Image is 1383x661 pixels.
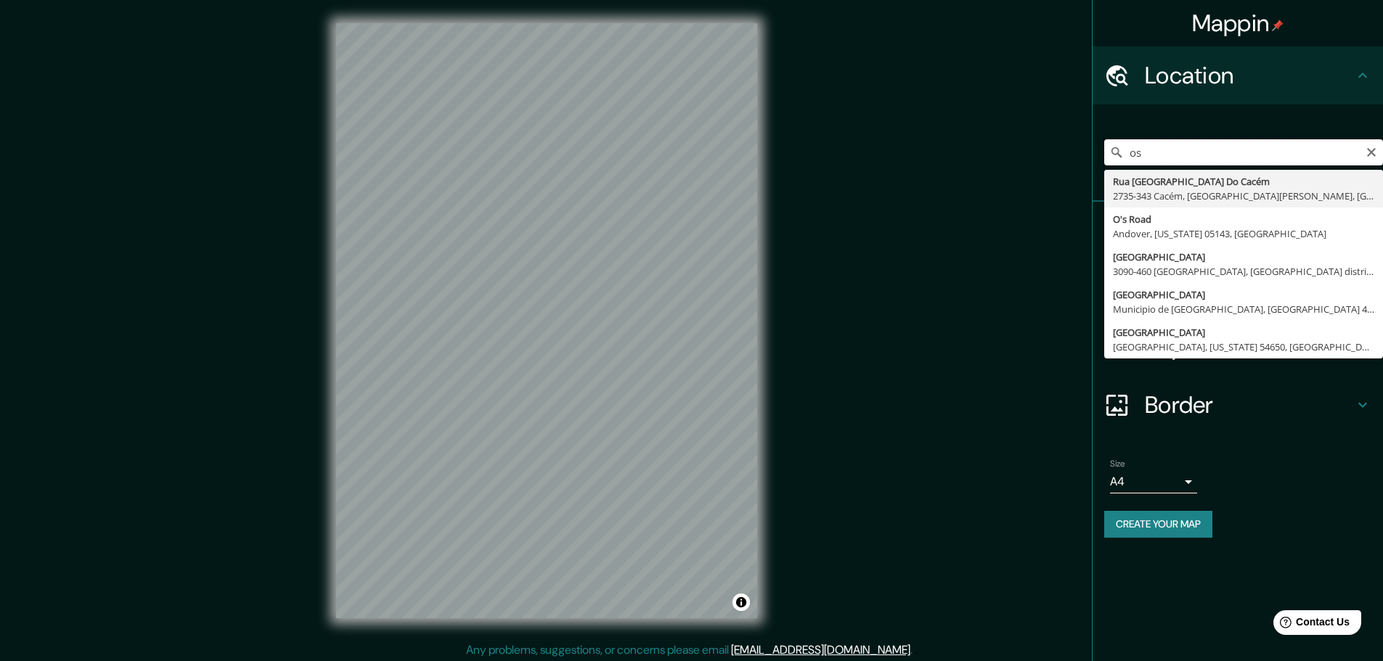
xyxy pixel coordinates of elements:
p: Any problems, suggestions, or concerns please email . [466,641,913,659]
h4: Location [1145,61,1354,90]
input: Pick your city or area [1104,139,1383,165]
div: Style [1093,260,1383,318]
div: 3090-460 [GEOGRAPHIC_DATA], [GEOGRAPHIC_DATA] distrito, [GEOGRAPHIC_DATA] [1113,264,1374,279]
div: Layout [1093,318,1383,376]
img: pin-icon.png [1272,20,1284,31]
button: Toggle attribution [733,594,750,611]
div: Municipio de [GEOGRAPHIC_DATA], [GEOGRAPHIC_DATA] 49885, [GEOGRAPHIC_DATA] [1113,302,1374,316]
button: Create your map [1104,511,1212,538]
div: 2735-343 Cacém, [GEOGRAPHIC_DATA][PERSON_NAME], [GEOGRAPHIC_DATA] [1113,189,1374,203]
div: [GEOGRAPHIC_DATA] [1113,250,1374,264]
div: Pins [1093,202,1383,260]
div: Andover, [US_STATE] 05143, [GEOGRAPHIC_DATA] [1113,226,1374,241]
div: A4 [1110,470,1197,493]
div: Rua [GEOGRAPHIC_DATA] Do Cacém [1113,174,1374,189]
h4: Mappin [1192,9,1284,38]
h4: Layout [1145,332,1354,361]
div: . [915,641,918,659]
div: Border [1093,376,1383,434]
button: Clear [1366,144,1377,158]
iframe: Help widget launcher [1254,604,1367,645]
h4: Border [1145,390,1354,419]
a: [EMAIL_ADDRESS][DOMAIN_NAME] [731,642,910,657]
div: . [913,641,915,659]
div: [GEOGRAPHIC_DATA], [US_STATE] 54650, [GEOGRAPHIC_DATA] [1113,340,1374,354]
div: Location [1093,46,1383,104]
canvas: Map [336,23,757,618]
div: [GEOGRAPHIC_DATA] [1113,287,1374,302]
div: [GEOGRAPHIC_DATA] [1113,325,1374,340]
div: O's Road [1113,212,1374,226]
label: Size [1110,458,1125,470]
